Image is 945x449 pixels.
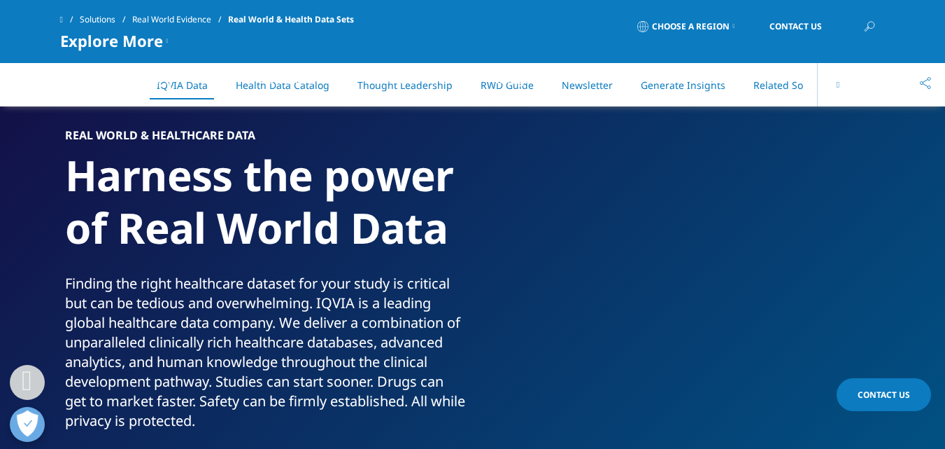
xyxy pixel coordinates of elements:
[706,70,752,87] a: Careers
[748,11,843,43] a: Contact Us
[378,70,432,87] a: Products
[10,407,45,442] button: Präferenzen öffnen
[837,378,931,411] a: Contact Us
[65,274,467,439] p: Finding the right healthcare dataset for your study is critical but can be tedious and overwhelmi...
[260,70,315,87] a: Solutions
[652,21,730,32] span: Choose a Region
[858,389,910,401] span: Contact Us
[606,70,643,87] a: About
[769,22,822,31] span: Contact Us
[65,130,467,149] h6: Real World & Healthcare Data
[506,130,880,410] img: 2054_young-woman-touching-big-digital-monitor.jpg
[60,72,172,92] img: IQVIA Healthcare Information Technology and Pharma Clinical Research Company
[495,70,543,87] a: Insights
[65,149,467,274] h1: Harness the power of Real World Data
[178,49,886,115] nav: Primary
